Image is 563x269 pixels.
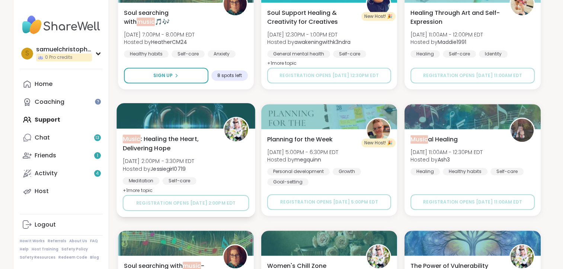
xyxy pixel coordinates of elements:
a: Friends1 [20,147,103,164]
span: [DATE] 11:00AM - 12:30PM EDT [410,148,483,156]
b: Jessiegirl0719 [150,165,186,172]
span: Hosted by [410,38,483,46]
span: Soul Support Healing & Creativity for Creatives [267,9,358,26]
a: Referrals [48,238,66,244]
div: Logout [35,221,56,229]
a: Host Training [32,247,58,252]
button: Registration opens [DATE] 11:00AM EDT [410,68,534,83]
span: 13 [95,135,99,141]
span: Registration opens [DATE] 11:00AM EDT [423,72,522,79]
iframe: Spotlight [95,99,101,105]
div: New Host! 🎉 [361,12,396,21]
div: Goal-setting [267,178,308,186]
span: Planning for the Week [267,135,333,144]
a: Coaching [20,93,103,111]
div: Personal development [267,168,330,175]
div: Self-care [333,50,366,58]
div: Anxiety [208,50,236,58]
div: Chat [35,134,50,142]
span: Soul searching with 🎵🎶 [124,9,214,26]
span: Hosted by [122,165,194,172]
img: Ash3 [511,119,534,142]
div: Healing [410,50,440,58]
div: Healthy habits [443,168,487,175]
a: How It Works [20,238,45,244]
span: [DATE] 11:00AM - 12:00PM EDT [410,31,483,38]
span: al Healing [410,135,458,144]
div: Host [35,187,49,195]
span: Hosted by [267,156,338,163]
span: [DATE] 12:30PM - 1:00PM EDT [267,31,351,38]
a: Safety Resources [20,255,55,260]
b: Maddie1991 [438,38,466,46]
a: Host [20,182,103,200]
span: music [137,17,155,26]
div: Self-care [443,50,476,58]
a: Help [20,247,29,252]
button: Registration opens [DATE] 12:30PM EDT [267,68,391,83]
img: Jessiegirl0719 [511,245,534,268]
a: Redeem Code [58,255,87,260]
button: Registration opens [DATE] 5:00PM EDT [267,194,391,210]
span: [DATE] 2:00PM - 3:30PM EDT [122,157,194,165]
img: HeatherCM24 [224,245,247,268]
div: Self-care [162,177,196,185]
button: Registration opens [DATE] 11:00AM EDT [410,194,534,210]
div: Healthy habits [124,50,169,58]
img: megquinn [367,119,390,142]
div: Self-care [172,50,205,58]
span: Hosted by [267,38,351,46]
span: 1 [97,153,98,159]
span: Registration opens [DATE] 2:00PM EDT [136,199,236,206]
span: Healing Through Art and Self-Expression [410,9,501,26]
div: Home [35,80,52,88]
span: Registration opens [DATE] 5:00PM EDT [280,199,378,205]
b: Ash3 [438,156,450,163]
a: Chat13 [20,129,103,147]
div: Friends [35,151,56,160]
a: About Us [69,238,87,244]
div: Healing [410,168,440,175]
a: Safety Policy [61,247,88,252]
a: Blog [90,255,99,260]
div: New Host! 🎉 [361,138,396,147]
span: 4 [96,170,99,177]
a: Logout [20,216,103,234]
span: Music [122,134,140,143]
span: 8 spots left [217,73,242,79]
span: Hosted by [124,38,195,46]
div: Activity [35,169,57,177]
button: Registration opens [DATE] 2:00PM EDT [122,195,249,211]
a: Home [20,75,103,93]
div: samuelchristopher42 [36,45,92,54]
a: FAQ [90,238,98,244]
div: Coaching [35,98,64,106]
b: HeatherCM24 [151,38,187,46]
img: Jessiegirl0719 [224,118,248,141]
a: Activity4 [20,164,103,182]
button: Sign Up [124,68,208,83]
span: Registration opens [DATE] 11:00AM EDT [423,199,522,205]
span: s [25,49,29,58]
div: Identity [479,50,508,58]
span: Music [410,135,428,144]
div: General mental health [267,50,330,58]
span: 0 Pro credits [45,54,73,61]
span: [DATE] 5:00PM - 6:30PM EDT [267,148,338,156]
div: Self-care [490,168,524,175]
img: ShareWell Nav Logo [20,12,103,38]
span: Registration opens [DATE] 12:30PM EDT [279,72,379,79]
div: Meditation [122,177,159,185]
img: Jessiegirl0719 [367,245,390,268]
b: awakeningwithk3ndra [294,38,351,46]
span: Sign Up [153,72,173,79]
div: Growth [333,168,361,175]
span: [DATE] 7:00PM - 8:00PM EDT [124,31,195,38]
b: megquinn [294,156,321,163]
span: Hosted by [410,156,483,163]
span: : Healing the Heart, Delivering Hope [122,134,215,153]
